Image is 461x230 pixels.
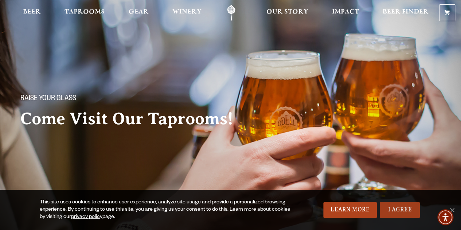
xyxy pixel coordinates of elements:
div: This site uses cookies to enhance user experience, analyze site usage and provide a personalized ... [40,199,294,221]
span: Impact [332,9,359,15]
a: privacy policy [71,214,102,220]
a: Impact [327,5,364,21]
a: Winery [168,5,206,21]
a: I Agree [380,202,420,218]
span: Our Story [266,9,308,15]
a: Our Story [262,5,313,21]
a: Taprooms [60,5,109,21]
a: Learn More [323,202,377,218]
span: Raise your glass [20,94,76,104]
a: Beer Finder [378,5,433,21]
a: Odell Home [218,5,245,21]
span: Taprooms [65,9,105,15]
div: Accessibility Menu [437,209,453,225]
span: Winery [172,9,202,15]
span: Beer [23,9,41,15]
a: Beer [18,5,46,21]
span: Beer Finder [383,9,429,15]
span: Gear [129,9,149,15]
a: Gear [124,5,153,21]
h2: Come Visit Our Taprooms! [20,110,248,128]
